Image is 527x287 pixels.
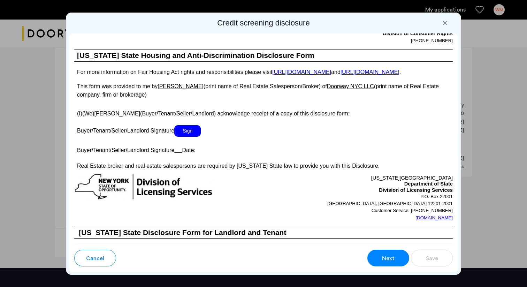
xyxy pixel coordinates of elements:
p: [GEOGRAPHIC_DATA], [GEOGRAPHIC_DATA] 12201-2001 [263,200,453,207]
span: Next [382,254,395,263]
p: [PHONE_NUMBER] [263,37,453,44]
span: Save [426,254,438,263]
p: This form was provided to me by (print name of Real Estate Salesperson/Broker) of (print name of ... [74,82,453,99]
h2: Credit screening disclosure [69,18,458,28]
p: (I)(We) (Buyer/Tenant/Seller/Landlord) acknowledge receipt of a copy of this disclosure form: [74,106,453,118]
u: [PERSON_NAME] [94,111,140,116]
a: [DOMAIN_NAME] [415,214,453,221]
p: Division of Licensing Services [263,187,453,194]
img: new-york-logo.png [74,174,213,201]
p: Division of Consumer Rights [263,30,453,37]
p: P.O. Box 22001 [263,193,453,200]
a: [URL][DOMAIN_NAME] [272,69,331,75]
p: Department of State [263,181,453,187]
a: [URL][DOMAIN_NAME] [341,69,399,75]
u: [PERSON_NAME] [158,83,204,89]
h3: [US_STATE] State Disclosure Form for Landlord and Tenant [74,227,453,239]
button: button [411,250,453,266]
span: Buyer/Tenant/Seller/Landlord Signature [77,128,174,134]
h4: THIS IS NOT A CONTRACT [74,239,453,252]
span: Sign [174,125,201,137]
button: button [367,250,409,266]
p: For more information on Fair Housing Act rights and responsibilities please visit and . [74,69,453,75]
p: Real Estate broker and real estate salespersons are required by [US_STATE] State law to provide y... [74,162,453,170]
p: Buyer/Tenant/Seller/Landlord Signature Date: [74,144,453,154]
h1: [US_STATE] State Housing and Anti-Discrimination Disclosure Form [74,50,453,61]
u: Doorway NYC LLC [327,83,374,89]
p: Customer Service: [PHONE_NUMBER] [263,207,453,214]
span: Cancel [86,254,104,263]
button: button [74,250,116,266]
p: [US_STATE][GEOGRAPHIC_DATA] [263,174,453,181]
